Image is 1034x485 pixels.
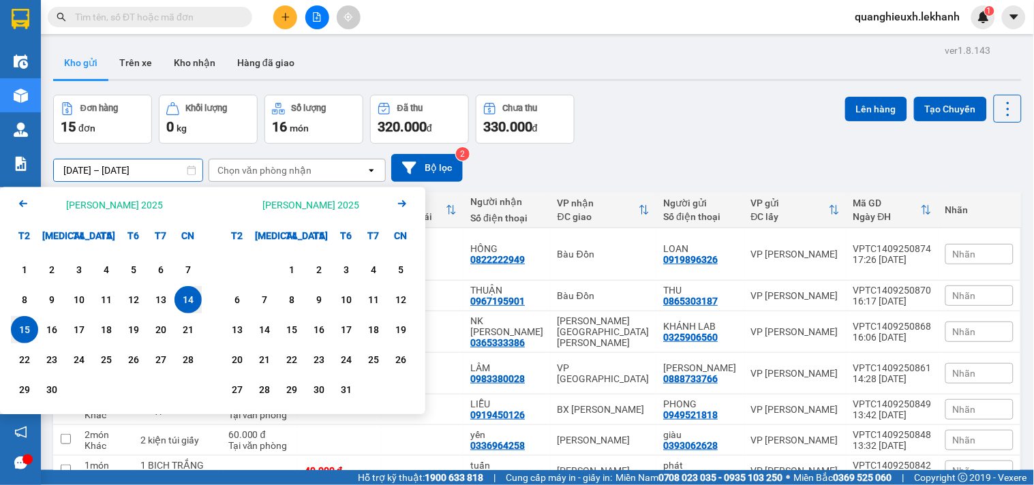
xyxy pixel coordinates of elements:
span: 15 [61,119,76,135]
button: Số lượng16món [264,95,363,144]
div: 13 [228,322,247,338]
div: 8 [15,292,34,308]
div: Choose Thứ Hai, tháng 09 8 2025. It's available. [11,286,38,313]
div: Selected end date. Thứ Hai, tháng 09 15 2025. It's available. [11,316,38,343]
div: 10 [337,292,356,308]
div: 17 [70,322,89,338]
div: tuấn [470,460,544,471]
div: 1 BICH TRẮNG [140,460,215,471]
div: 4 [97,262,116,278]
div: Tại văn phòng [228,409,291,420]
span: Nhãn [953,465,976,476]
div: 3 [70,262,89,278]
div: Choose Thứ Tư, tháng 10 29 2025. It's available. [278,376,305,403]
div: 0983380028 [470,373,525,384]
span: 320.000 [378,119,427,135]
span: 16 [272,119,287,135]
span: Nhãn [953,326,976,337]
span: 0 [166,119,174,135]
div: Choose Thứ Hai, tháng 09 1 2025. It's available. [11,256,38,283]
button: Hàng đã giao [226,46,305,79]
div: Choose Thứ Tư, tháng 09 3 2025. It's available. [65,256,93,283]
img: warehouse-icon [14,123,28,137]
span: kg [177,123,187,134]
div: 25 [364,351,383,368]
div: 0967195901 [470,296,525,307]
div: Choose Thứ Hai, tháng 10 20 2025. It's available. [224,346,251,373]
div: T2 [11,222,38,249]
img: warehouse-icon [14,54,28,69]
span: aim [344,12,353,22]
button: Đơn hàng15đơn [53,95,152,144]
div: Khác [85,409,127,420]
div: Choose Chủ Nhật, tháng 10 12 2025. It's available. [387,286,414,313]
span: caret-down [1008,11,1020,23]
div: 0336964258 [470,440,525,451]
div: BX [PERSON_NAME] [558,404,650,415]
div: Tại văn phòng [228,440,291,451]
div: HỒNG [470,243,544,254]
div: Choose Thứ Sáu, tháng 10 17 2025. It's available. [333,316,360,343]
div: T4 [65,222,93,249]
div: T6 [333,222,360,249]
div: 0919896326 [663,254,718,265]
div: 17 [337,322,356,338]
div: 24 [337,351,356,368]
span: quanghieuxh.lekhanh [845,8,971,25]
div: 1 [15,262,34,278]
button: Lên hàng [845,97,907,121]
div: Choose Chủ Nhật, tháng 09 7 2025. It's available. [174,256,202,283]
svg: Arrow Right [394,195,410,212]
button: Chưa thu330.000đ [476,95,575,144]
div: LOAN [663,243,738,254]
div: 0325906560 [663,332,718,343]
button: Khối lượng0kg [159,95,258,144]
div: Choose Thứ Sáu, tháng 09 26 2025. It's available. [120,346,147,373]
div: 8 [282,292,301,308]
img: icon-new-feature [977,11,990,23]
div: 28 [179,351,198,368]
div: Choose Thứ Bảy, tháng 10 4 2025. It's available. [360,256,387,283]
div: Choose Thứ Năm, tháng 10 9 2025. It's available. [305,286,333,313]
button: Previous month. [15,195,31,214]
div: 16 [42,322,61,338]
div: 13:32 [DATE] [853,440,932,451]
div: 1 [282,262,301,278]
span: Nhãn [953,435,976,445]
button: caret-down [1002,5,1026,29]
div: 2 [309,262,329,278]
div: 2 kiện túi giấy [140,435,215,445]
div: 6 [228,292,247,308]
div: 10 [70,292,89,308]
button: plus [273,5,297,29]
div: Choose Chủ Nhật, tháng 10 19 2025. It's available. [387,316,414,343]
div: Choose Thứ Bảy, tháng 09 27 2025. It's available. [147,346,174,373]
div: 16 [309,322,329,338]
div: 24 [70,351,89,368]
div: 9 [309,292,329,308]
input: Select a date range. [54,159,202,181]
div: 5 [391,262,410,278]
th: Toggle SortBy [551,192,657,228]
div: 21 [255,351,274,368]
div: Choose Thứ Sáu, tháng 10 10 2025. It's available. [333,286,360,313]
div: Khối lượng [186,104,228,113]
div: Chưa thu [503,104,538,113]
div: 2 [42,262,61,278]
div: THUẬN [470,285,544,296]
div: Bàu Đồn [558,249,650,260]
div: 20 [228,351,247,368]
div: Choose Thứ Sáu, tháng 09 12 2025. It's available. [120,286,147,313]
div: T5 [305,222,333,249]
span: 1 [987,6,992,16]
div: Choose Thứ Tư, tháng 09 17 2025. It's available. [65,316,93,343]
div: VP [PERSON_NAME] [751,368,840,379]
div: 15 [282,322,301,338]
div: 27 [228,381,247,398]
div: VP [PERSON_NAME] [751,326,840,337]
span: plus [281,12,290,22]
div: [MEDICAL_DATA] [251,222,278,249]
div: phát [663,460,738,471]
div: 26 [124,351,143,368]
div: 29 [282,381,301,398]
